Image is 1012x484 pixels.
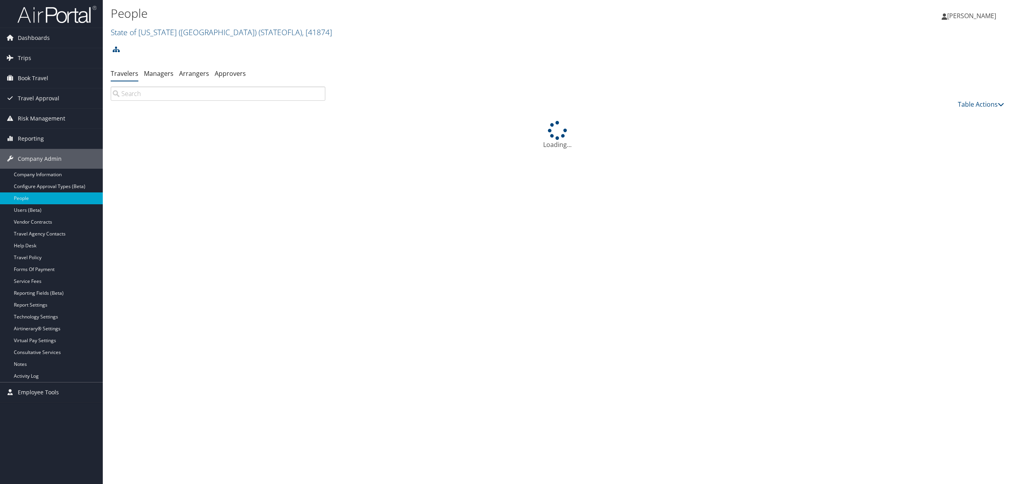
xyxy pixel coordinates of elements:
[111,121,1004,149] div: Loading...
[18,89,59,108] span: Travel Approval
[18,48,31,68] span: Trips
[947,11,996,20] span: [PERSON_NAME]
[215,69,246,78] a: Approvers
[18,109,65,128] span: Risk Management
[179,69,209,78] a: Arrangers
[259,27,302,38] span: ( STATEOFLA )
[111,27,332,38] a: State of [US_STATE] ([GEOGRAPHIC_DATA])
[144,69,174,78] a: Managers
[18,129,44,149] span: Reporting
[942,4,1004,28] a: [PERSON_NAME]
[17,5,96,24] img: airportal-logo.png
[111,87,325,101] input: Search
[18,68,48,88] span: Book Travel
[958,100,1004,109] a: Table Actions
[111,5,706,22] h1: People
[18,382,59,402] span: Employee Tools
[111,69,138,78] a: Travelers
[18,28,50,48] span: Dashboards
[302,27,332,38] span: , [ 41874 ]
[18,149,62,169] span: Company Admin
